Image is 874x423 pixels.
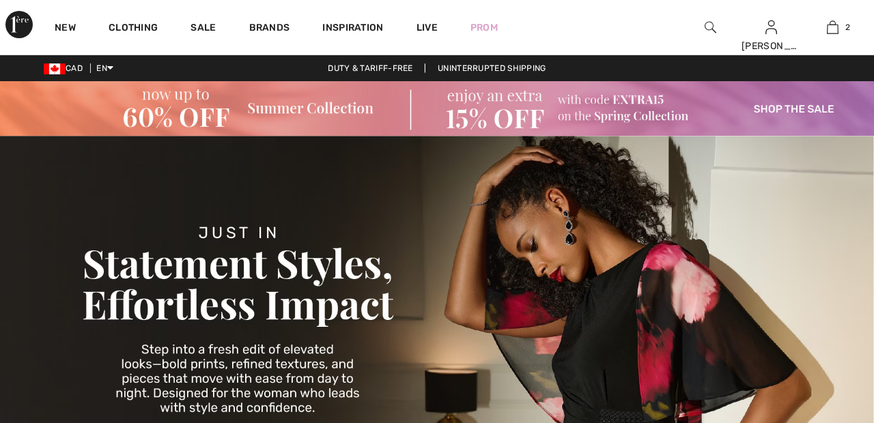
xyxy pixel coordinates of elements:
[765,19,777,35] img: My Info
[249,22,290,36] a: Brands
[44,63,88,73] span: CAD
[44,63,66,74] img: Canadian Dollar
[417,20,438,35] a: Live
[705,19,716,35] img: search the website
[96,63,113,73] span: EN
[322,22,383,36] span: Inspiration
[109,22,158,36] a: Clothing
[5,11,33,38] img: 1ère Avenue
[802,19,862,35] a: 2
[742,39,802,53] div: [PERSON_NAME]
[191,22,216,36] a: Sale
[765,20,777,33] a: Sign In
[827,19,838,35] img: My Bag
[55,22,76,36] a: New
[470,20,498,35] a: Prom
[845,21,850,33] span: 2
